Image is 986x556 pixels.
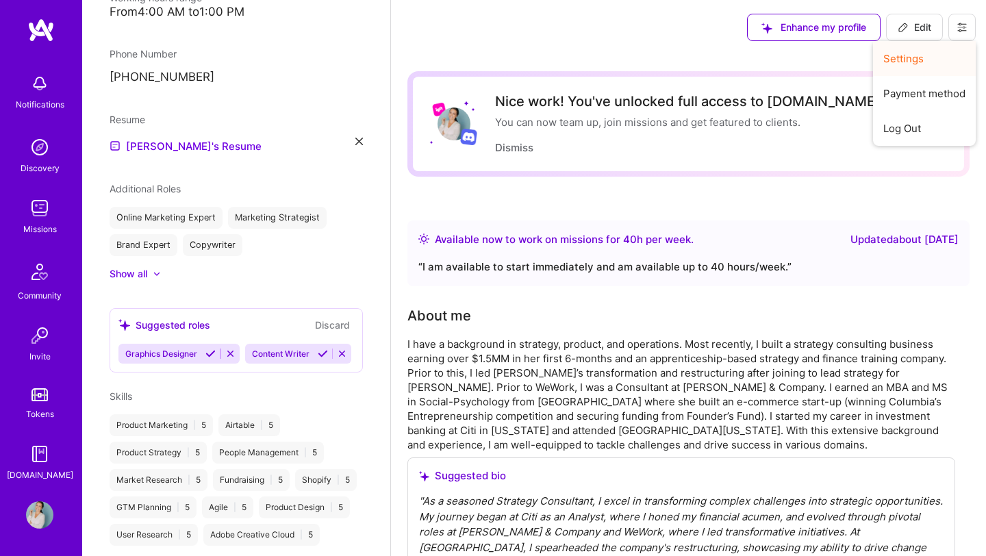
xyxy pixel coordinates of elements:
[418,233,429,244] img: Availability
[311,317,354,333] button: Discard
[23,501,57,529] a: User Avatar
[850,231,959,248] div: Updated about [DATE]
[7,468,73,482] div: [DOMAIN_NAME]
[432,102,446,116] img: Lyft logo
[110,469,207,491] div: Market Research 5
[110,496,197,518] div: GTM Planning 5
[435,231,694,248] div: Available now to work on missions for h per week .
[23,222,57,236] div: Missions
[110,5,363,19] div: From 4:00 AM to 1:00 PM
[355,138,363,145] i: icon Close
[29,349,51,364] div: Invite
[188,475,190,485] span: |
[177,502,179,513] span: |
[438,108,470,140] img: User Avatar
[110,183,181,194] span: Additional Roles
[218,414,280,436] div: Airtable 5
[183,234,242,256] div: Copywriter
[318,349,328,359] i: Accept
[26,407,54,421] div: Tokens
[304,447,307,458] span: |
[27,18,55,42] img: logo
[110,114,145,125] span: Resume
[26,501,53,529] img: User Avatar
[193,420,196,431] span: |
[26,322,53,349] img: Invite
[330,502,333,513] span: |
[260,420,263,431] span: |
[898,21,931,34] span: Edit
[178,529,181,540] span: |
[213,469,290,491] div: Fundraising 5
[495,93,885,110] div: Nice work! You've unlocked full access to [DOMAIN_NAME].
[873,41,976,76] button: Settings
[212,442,324,464] div: People Management 5
[110,414,213,436] div: Product Marketing 5
[110,234,177,256] div: Brand Expert
[418,259,959,275] div: “ I am available to start immediately and am available up to 40 hours/week. ”
[300,529,303,540] span: |
[460,128,477,145] img: Discord logo
[873,76,976,111] button: Payment method
[21,161,60,175] div: Discovery
[110,207,223,229] div: Online Marketing Expert
[202,496,253,518] div: Agile 5
[337,475,340,485] span: |
[187,447,190,458] span: |
[110,442,207,464] div: Product Strategy 5
[26,194,53,222] img: teamwork
[118,318,210,332] div: Suggested roles
[203,524,320,546] div: Adobe Creative Cloud 5
[110,267,147,281] div: Show all
[205,349,216,359] i: Accept
[419,471,429,481] i: icon SuggestedTeams
[407,337,955,452] div: I have a background in strategy, product, and operations. Most recently, I built a strategy consu...
[419,469,944,483] div: Suggested bio
[873,111,976,146] button: Log Out
[125,349,197,359] span: Graphics Designer
[16,97,64,112] div: Notifications
[110,138,262,154] a: [PERSON_NAME]'s Resume
[110,69,363,86] p: [PHONE_NUMBER]
[31,388,48,401] img: tokens
[252,349,309,359] span: Content Writer
[337,349,347,359] i: Reject
[623,233,637,246] span: 40
[23,255,56,288] img: Community
[259,496,350,518] div: Product Design 5
[118,319,130,331] i: icon SuggestedTeams
[270,475,273,485] span: |
[110,524,198,546] div: User Research 5
[110,390,132,402] span: Skills
[18,288,62,303] div: Community
[26,70,53,97] img: bell
[233,502,236,513] span: |
[110,140,121,151] img: Resume
[407,305,471,326] div: About me
[886,14,943,41] button: Edit
[26,440,53,468] img: guide book
[295,469,357,491] div: Shopify 5
[495,115,885,129] div: You can now team up, join missions and get featured to clients.
[110,48,177,60] span: Phone Number
[495,140,533,155] button: Dismiss
[228,207,327,229] div: Marketing Strategist
[26,134,53,161] img: discovery
[225,349,236,359] i: Reject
